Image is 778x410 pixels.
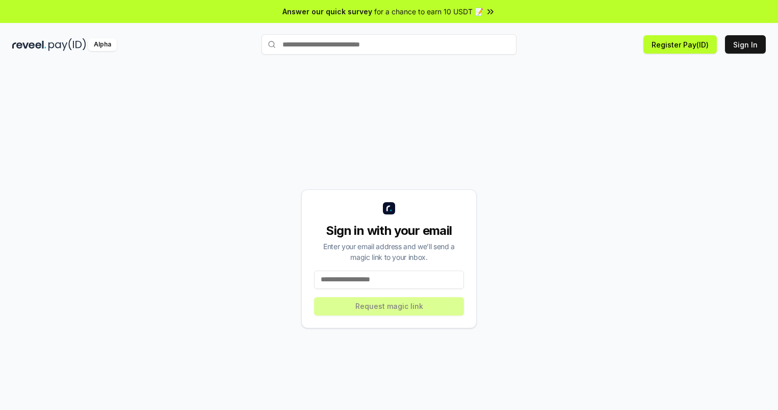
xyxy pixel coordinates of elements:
button: Sign In [725,35,766,54]
img: pay_id [48,38,86,51]
button: Register Pay(ID) [643,35,717,54]
div: Sign in with your email [314,223,464,239]
span: Answer our quick survey [282,6,372,17]
img: logo_small [383,202,395,214]
div: Alpha [88,38,117,51]
div: Enter your email address and we’ll send a magic link to your inbox. [314,241,464,262]
span: for a chance to earn 10 USDT 📝 [374,6,483,17]
img: reveel_dark [12,38,46,51]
